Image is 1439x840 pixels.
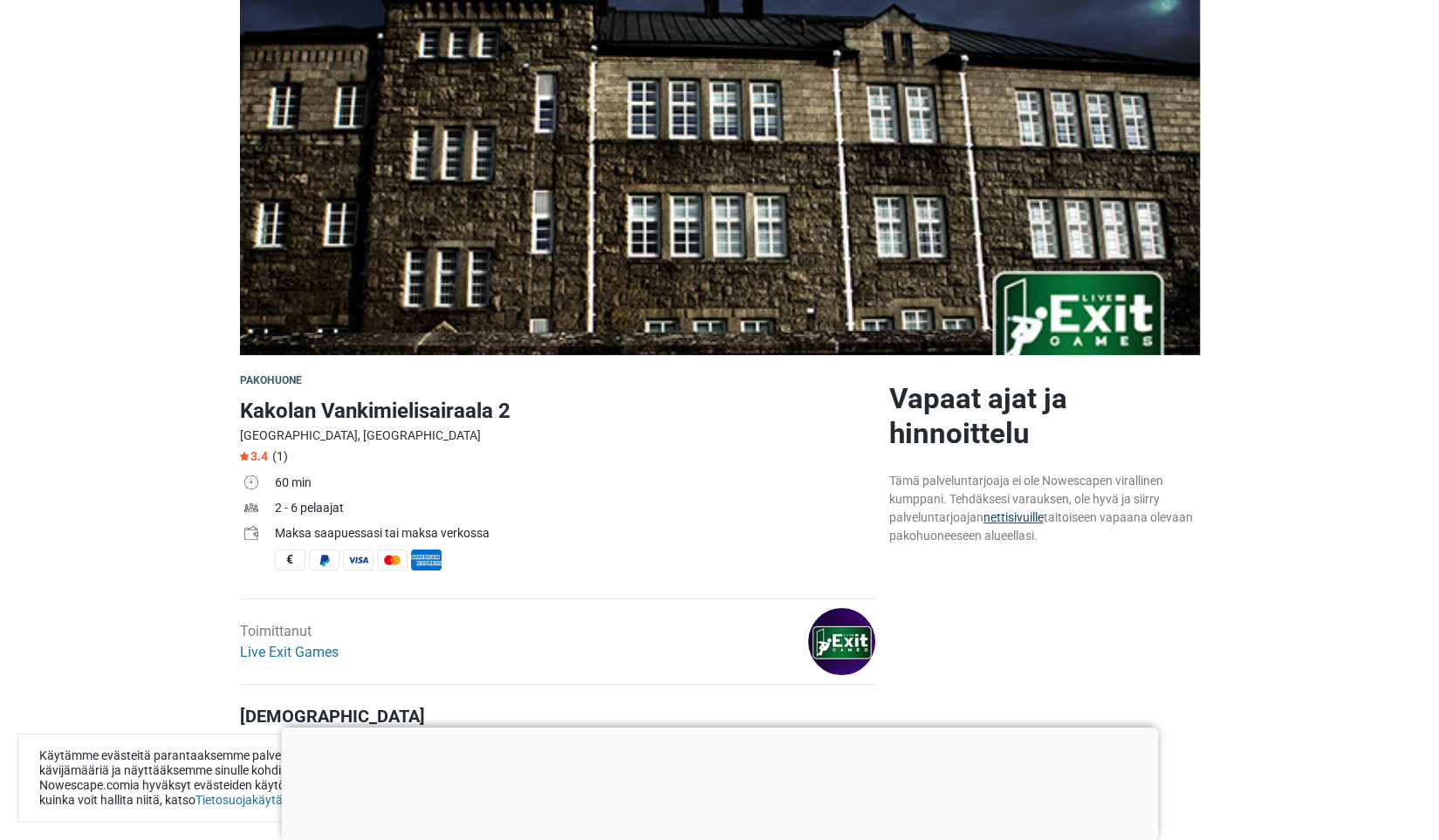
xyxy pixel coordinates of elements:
span: Visa [343,550,373,570]
h1: Kakolan Vankimielisairaala 2 [240,395,875,427]
a: Tietosuojakäytäntömme [195,793,328,807]
img: a733fa9b25f33689l.png [808,608,875,675]
div: Tämä palveluntarjoaja ei ole Nowescapen virallinen kumppani. Tehdäksesi varauksen, ole hyvä ja si... [889,472,1200,545]
td: 60 min [275,472,875,497]
span: 3.4 [240,449,268,463]
h2: Vapaat ajat ja hinnoittelu [889,381,1200,451]
iframe: Advertisement [281,727,1158,836]
span: American Express [411,550,442,570]
a: nettisivuille [983,510,1044,524]
img: Star [240,452,249,461]
h4: [DEMOGRAPHIC_DATA] [240,706,875,727]
div: Maksa saapuessasi tai maksa verkossa [275,524,875,543]
span: Pakohuone [240,374,303,386]
span: MasterCard [377,550,408,570]
div: Toimittanut [240,621,339,663]
a: Live Exit Games [240,644,339,660]
span: PayPal [309,550,339,570]
span: (1) [272,449,288,463]
span: Käteinen [275,550,305,570]
div: [GEOGRAPHIC_DATA], [GEOGRAPHIC_DATA] [240,427,875,445]
td: 2 - 6 pelaajat [275,497,875,522]
div: Käytämme evästeitä parantaaksemme palveluamme, mitataksemme kävijämääriä ja näyttääksemme sinulle... [17,734,541,823]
